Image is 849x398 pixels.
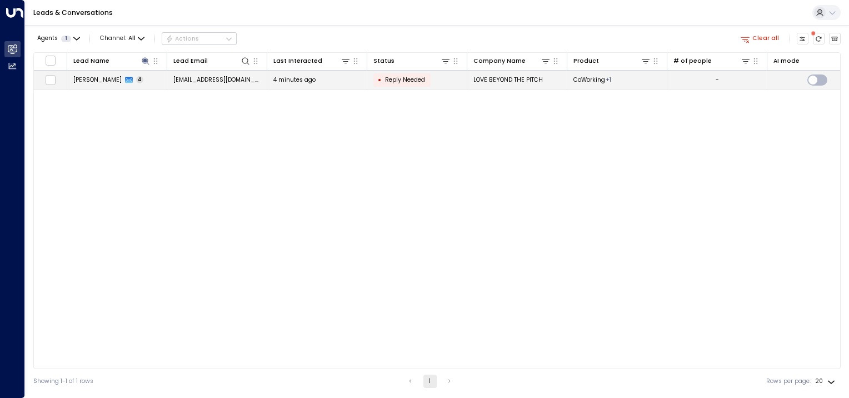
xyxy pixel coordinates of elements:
div: Lead Name [73,56,109,66]
div: AI mode [773,56,800,66]
div: Product [573,56,651,66]
div: Status [373,56,451,66]
span: There are new threads available. Refresh the grid to view the latest updates. [813,33,825,45]
div: Lead Email [173,56,251,66]
div: - [716,76,719,84]
button: Clear all [737,33,783,44]
span: troyRguthrie@gmail.com [173,76,261,84]
div: Company Name [473,56,551,66]
label: Rows per page: [766,377,811,386]
span: All [128,35,136,42]
span: LOVE BEYOND THE PITCH [473,76,543,84]
div: Actions [166,35,199,43]
span: Toggle select all [45,55,56,66]
div: 20 [815,375,837,388]
span: 1 [61,36,71,42]
span: Reply Needed [385,76,425,84]
div: • [378,73,382,87]
button: Channel:All [97,33,148,44]
a: Leads & Conversations [33,8,113,17]
div: # of people [673,56,751,66]
span: Troy Guthrie [73,76,122,84]
div: # of people [673,56,712,66]
button: Archived Leads [829,33,841,45]
div: Product [573,56,599,66]
div: Status [373,56,394,66]
span: Agents [37,36,58,42]
div: Meeting Room [606,76,611,84]
div: Button group with a nested menu [162,32,237,46]
div: Last Interacted [273,56,322,66]
span: 4 minutes ago [273,76,316,84]
span: 4 [136,76,144,83]
button: Actions [162,32,237,46]
span: Toggle select row [45,74,56,85]
span: CoWorking [573,76,605,84]
div: Lead Name [73,56,151,66]
div: Company Name [473,56,526,66]
nav: pagination navigation [403,375,457,388]
div: Last Interacted [273,56,351,66]
button: page 1 [423,375,437,388]
button: Customize [797,33,809,45]
div: Lead Email [173,56,208,66]
span: Channel: [97,33,148,44]
div: Showing 1-1 of 1 rows [33,377,93,386]
button: Agents1 [33,33,83,44]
